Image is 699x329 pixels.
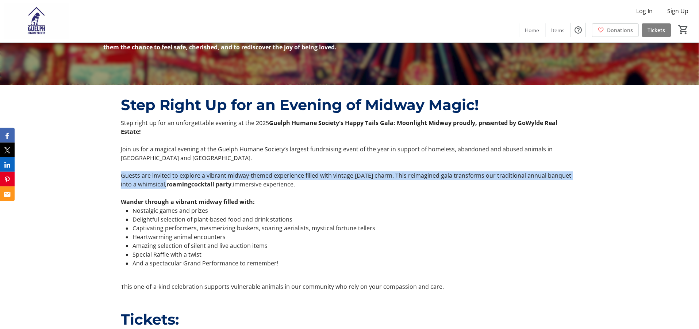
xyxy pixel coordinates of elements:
[132,215,578,224] li: Delightful selection of plant-based food and drink stations
[525,26,539,34] span: Home
[121,119,578,136] p: Step right up for an unforgettable evening at the 2025
[132,233,578,242] li: Heartwarming animal encounters
[546,23,571,37] a: Items
[677,23,690,36] button: Cart
[552,26,565,34] span: Items
[662,5,695,17] button: Sign Up
[4,3,69,39] img: Guelph Humane Society 's Logo
[132,224,578,233] li: Captivating performers, mesmerizing buskers, soaring aerialists, mystical fortune tellers
[166,181,191,189] strong: roaming
[132,250,578,259] li: Special Raffle with a twist
[132,207,578,215] li: Nostalgic games and prizes
[668,7,689,15] span: Sign Up
[571,23,586,37] button: Help
[121,96,479,114] span: Step Right Up for an Evening of Midway Magic!
[121,198,255,206] strong: Wander through a vibrant midway filled with:
[132,242,578,250] li: Amazing selection of silent and live auction items
[642,23,671,37] a: Tickets
[121,283,578,291] p: This one-of-a-kind celebration supports vulnerable animals in our community who rely on your comp...
[121,119,558,136] strong: Guelph Humane Society's Happy Tails Gala: Moonlight Midway proudly, presented by GoWylde Real Est...
[121,145,578,163] p: Join us for a magical evening at the Guelph Humane Society’s largest fundraising event of the yea...
[121,311,179,329] span: Tickets:
[637,7,653,15] span: Log In
[592,23,639,37] a: Donations
[519,23,545,37] a: Home
[121,171,578,189] p: Guests are invited to explore a vibrant midway-themed experience filled with vintage [DATE] charm...
[648,26,665,34] span: Tickets
[231,181,233,189] span: ,
[191,181,231,189] strong: cocktail party
[132,259,578,268] li: And a spectacular Grand Performance to remember!
[27,34,413,51] strong: Together, we can celebrate and continue to raise critical funds to help and care for our communit...
[607,26,633,34] span: Donations
[631,5,659,17] button: Log In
